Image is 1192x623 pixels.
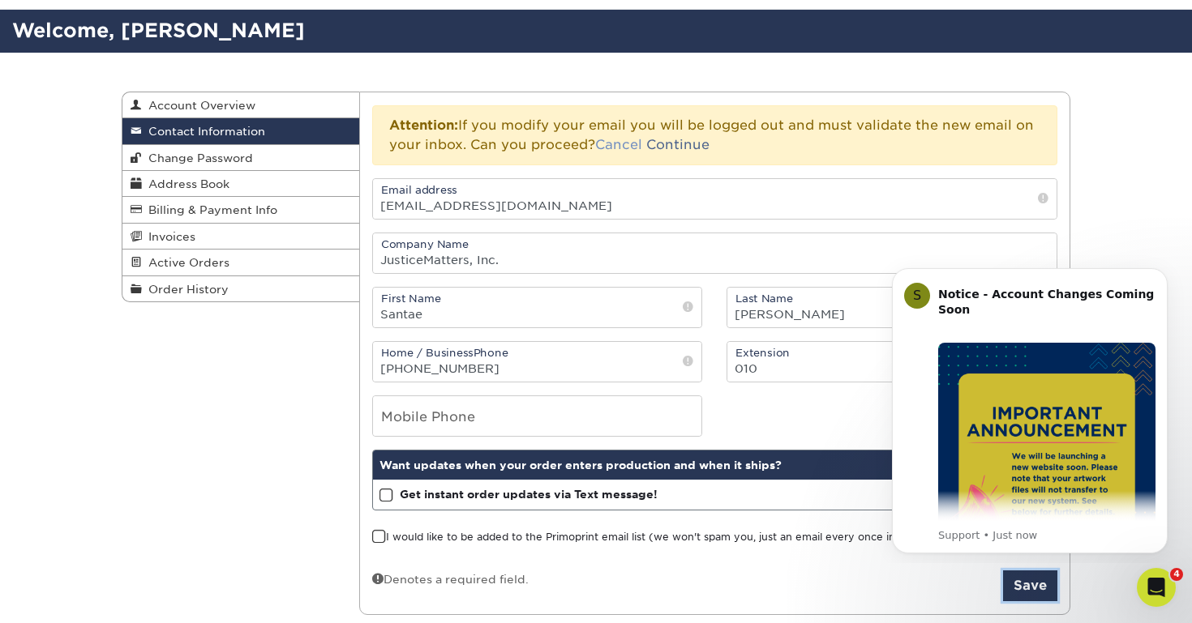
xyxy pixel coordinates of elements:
[122,250,359,275] a: Active Orders
[122,276,359,301] a: Order History
[142,151,253,164] span: Change Password
[646,137,710,152] a: Continue
[389,117,458,133] strong: Attention:
[1003,570,1057,601] button: Save
[122,145,359,171] a: Change Password
[372,105,1058,165] div: If you modify your email you will be logged out and must validate the new email on your inbox. Ca...
[142,230,195,243] span: Invoices
[142,256,229,269] span: Active Orders
[868,254,1192,563] iframe: Intercom notifications message
[142,99,255,112] span: Account Overview
[1170,568,1183,581] span: 4
[1137,568,1176,607] iframe: Intercom live chat
[142,125,265,138] span: Contact Information
[122,197,359,223] a: Billing & Payment Info
[372,530,941,545] label: I would like to be added to the Primoprint email list (we won't spam you, just an email every onc...
[122,171,359,197] a: Address Book
[122,224,359,250] a: Invoices
[142,203,277,216] span: Billing & Payment Info
[372,570,529,587] div: Denotes a required field.
[122,92,359,118] a: Account Overview
[373,450,1057,480] div: Want updates when your order enters production and when it ships?
[142,177,229,190] span: Address Book
[400,488,658,501] strong: Get instant order updates via Text message!
[122,118,359,144] a: Contact Information
[595,137,642,152] a: Cancel
[142,283,229,296] span: Order History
